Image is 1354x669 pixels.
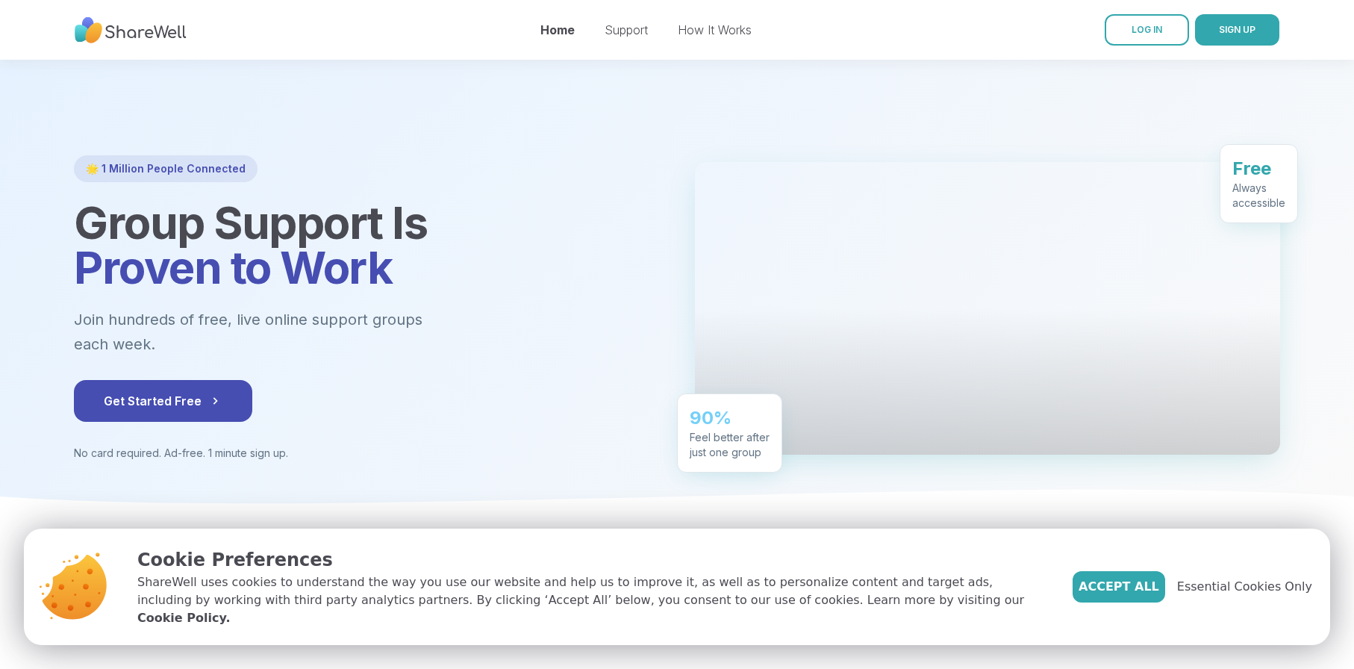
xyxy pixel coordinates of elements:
button: Accept All [1073,571,1165,603]
div: Always accessible [1232,180,1285,210]
span: LOG IN [1132,24,1162,35]
a: Cookie Policy. [137,609,230,627]
button: SIGN UP [1195,14,1279,46]
a: How It Works [678,22,752,37]
a: LOG IN [1105,14,1189,46]
div: Feel better after just one group [690,429,770,459]
button: Get Started Free [74,380,252,422]
a: Support [605,22,648,37]
p: Cookie Preferences [137,547,1049,573]
span: Accept All [1079,578,1159,596]
div: 🌟 1 Million People Connected [74,155,258,182]
span: Get Started Free [104,392,222,410]
p: No card required. Ad-free. 1 minute sign up. [74,446,659,461]
span: Essential Cookies Only [1177,578,1312,596]
span: Proven to Work [74,240,392,294]
img: ShareWell Nav Logo [75,10,187,51]
p: Join hundreds of free, live online support groups each week. [74,308,504,356]
p: ShareWell uses cookies to understand the way you use our website and help us to improve it, as we... [137,573,1049,627]
h1: Group Support Is [74,200,659,290]
div: 90% [690,405,770,429]
a: Home [540,22,575,37]
span: SIGN UP [1219,24,1255,35]
div: Free [1232,156,1285,180]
